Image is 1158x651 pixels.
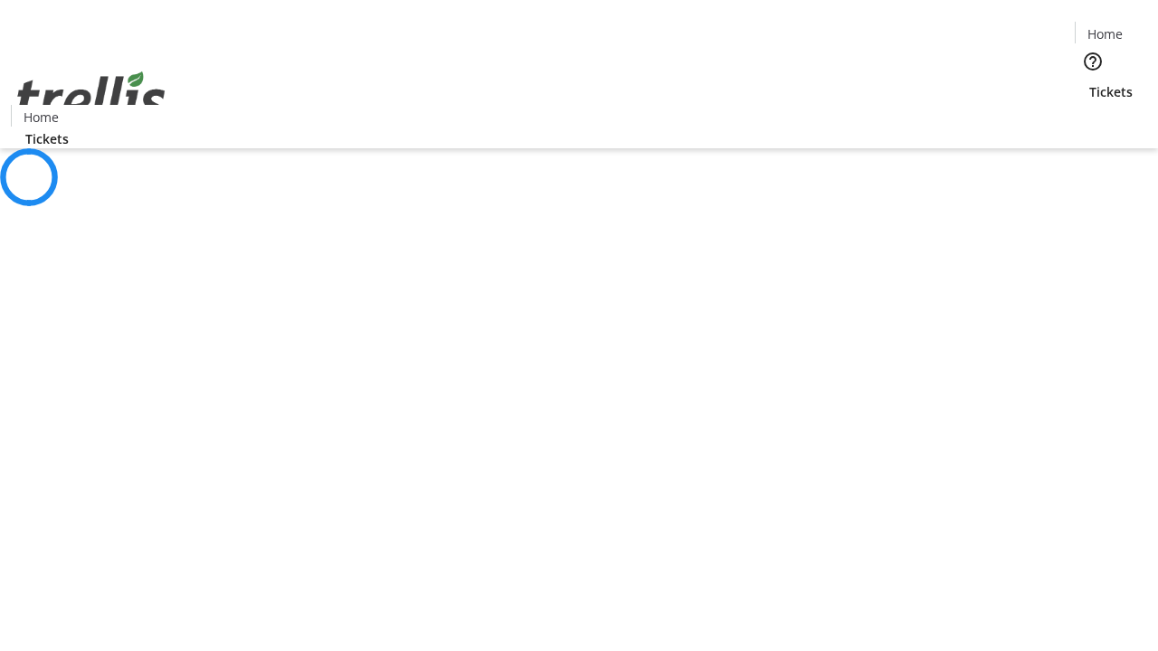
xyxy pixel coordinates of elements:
span: Tickets [25,129,69,148]
a: Tickets [1075,82,1147,101]
a: Home [12,108,70,127]
button: Help [1075,43,1111,80]
img: Orient E2E Organization j9Ja2GK1b9's Logo [11,52,172,142]
span: Home [24,108,59,127]
span: Home [1087,24,1123,43]
span: Tickets [1089,82,1133,101]
button: Cart [1075,101,1111,137]
a: Home [1076,24,1134,43]
a: Tickets [11,129,83,148]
